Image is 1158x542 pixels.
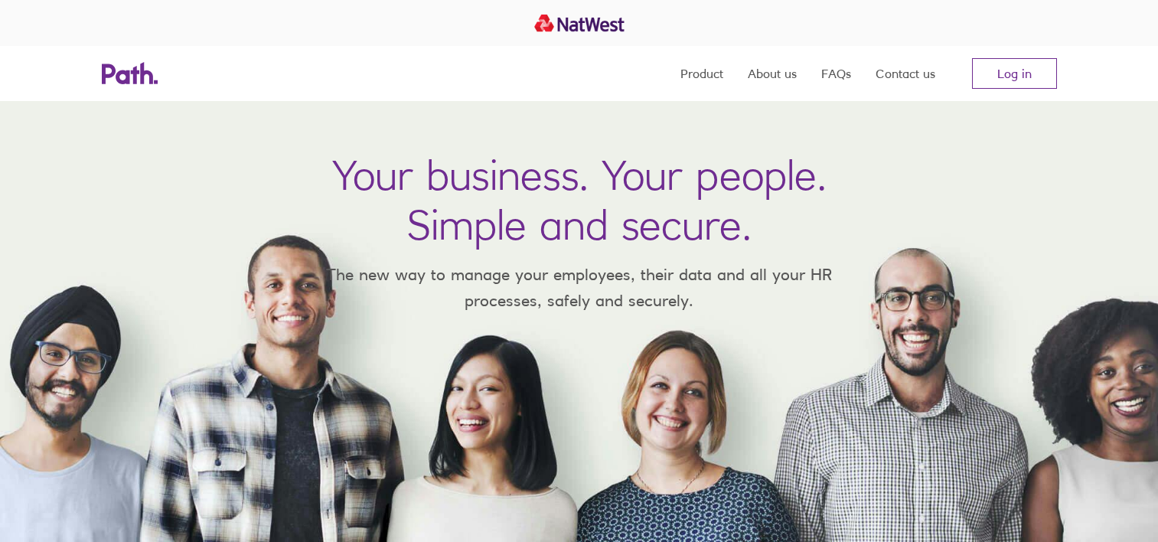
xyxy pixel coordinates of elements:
[972,58,1057,89] a: Log in
[304,262,855,313] p: The new way to manage your employees, their data and all your HR processes, safely and securely.
[821,46,851,101] a: FAQs
[332,150,827,250] h1: Your business. Your people. Simple and secure.
[680,46,723,101] a: Product
[748,46,797,101] a: About us
[876,46,935,101] a: Contact us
